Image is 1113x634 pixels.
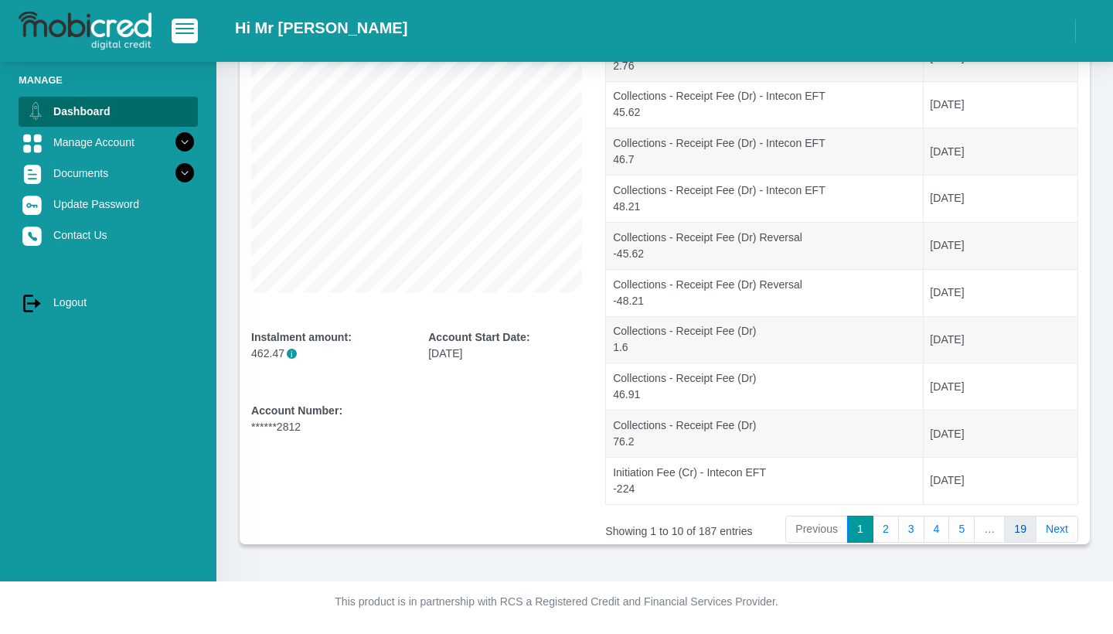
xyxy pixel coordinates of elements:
b: Account Start Date: [428,331,529,343]
a: 4 [924,516,950,544]
td: [DATE] [924,363,1077,410]
td: Collections - Receipt Fee (Dr) 46.91 [606,363,923,410]
b: Instalment amount: [251,331,352,343]
td: Collections - Receipt Fee (Dr) 76.2 [606,410,923,457]
a: 1 [847,516,873,544]
a: 19 [1004,516,1036,544]
li: Manage [19,73,198,87]
a: Logout [19,288,198,317]
a: Manage Account [19,128,198,157]
h2: Hi Mr [PERSON_NAME] [235,19,407,37]
td: [DATE] [924,222,1077,269]
p: 462.47 [251,346,405,362]
td: Initiation Fee (Cr) - Intecon EFT -224 [606,457,923,504]
td: [DATE] [924,128,1077,175]
div: [DATE] [428,329,582,362]
a: 5 [948,516,975,544]
div: Showing 1 to 10 of 187 entries [605,514,788,540]
td: Collections - Receipt Fee (Dr) Reversal -45.62 [606,222,923,269]
img: logo-mobicred.svg [19,12,151,50]
td: Collections - Receipt Fee (Dr) 1.6 [606,316,923,363]
td: [DATE] [924,316,1077,363]
td: [DATE] [924,81,1077,128]
a: 3 [898,516,924,544]
span: i [287,349,297,359]
a: Update Password [19,189,198,219]
a: Dashboard [19,97,198,126]
a: 2 [873,516,899,544]
a: Documents [19,158,198,188]
a: Next [1036,516,1078,544]
p: This product is in partnership with RCS a Registered Credit and Financial Services Provider. [128,594,985,610]
td: Collections - Receipt Fee (Dr) Reversal -48.21 [606,269,923,316]
td: [DATE] [924,175,1077,222]
td: [DATE] [924,457,1077,504]
td: [DATE] [924,269,1077,316]
a: Contact Us [19,220,198,250]
td: [DATE] [924,410,1077,457]
td: Collections - Receipt Fee (Dr) - Intecon EFT 46.7 [606,128,923,175]
td: Collections - Receipt Fee (Dr) - Intecon EFT 48.21 [606,175,923,222]
b: Account Number: [251,404,342,417]
td: Collections - Receipt Fee (Dr) - Intecon EFT 45.62 [606,81,923,128]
